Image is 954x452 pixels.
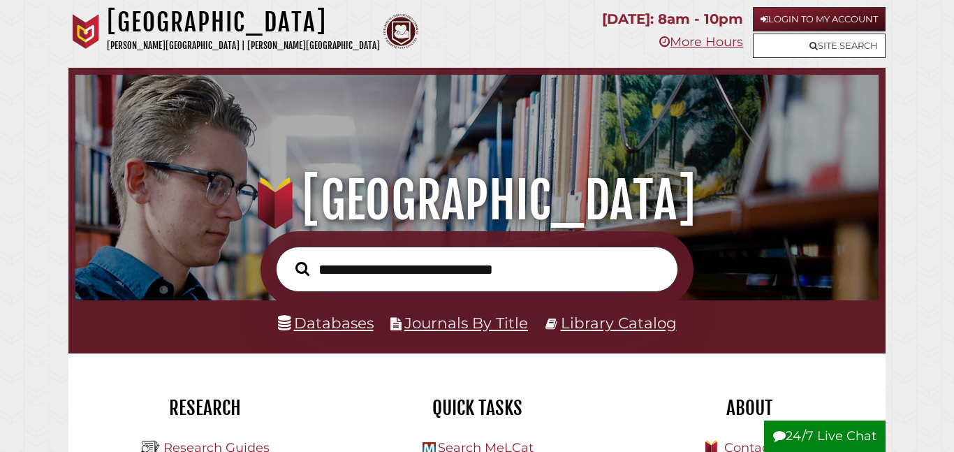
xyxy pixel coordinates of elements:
[107,38,380,54] p: [PERSON_NAME][GEOGRAPHIC_DATA] | [PERSON_NAME][GEOGRAPHIC_DATA]
[351,396,603,420] h2: Quick Tasks
[89,170,864,231] h1: [GEOGRAPHIC_DATA]
[624,396,875,420] h2: About
[79,396,330,420] h2: Research
[753,7,886,31] a: Login to My Account
[278,314,374,332] a: Databases
[68,14,103,49] img: Calvin University
[602,7,743,31] p: [DATE]: 8am - 10pm
[288,258,316,279] button: Search
[659,34,743,50] a: More Hours
[107,7,380,38] h1: [GEOGRAPHIC_DATA]
[404,314,528,332] a: Journals By Title
[561,314,677,332] a: Library Catalog
[383,14,418,49] img: Calvin Theological Seminary
[295,261,309,277] i: Search
[753,34,886,58] a: Site Search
